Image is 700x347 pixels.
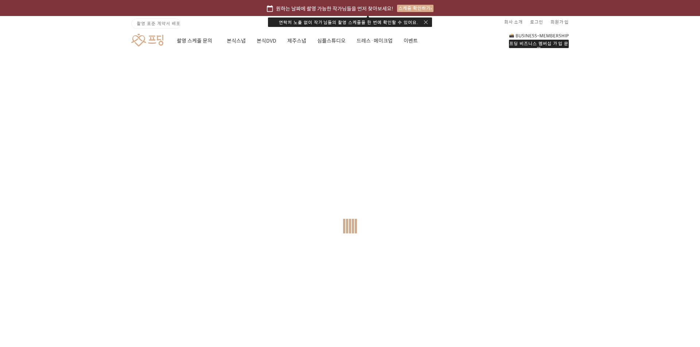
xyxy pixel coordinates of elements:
[257,28,276,53] a: 본식DVD
[131,19,181,29] a: 촬영 표준 계약서 배포
[227,28,246,53] a: 본식스냅
[137,20,180,27] span: 촬영 표준 계약서 배포
[357,28,393,53] a: 드레스·메이크업
[504,16,523,28] a: 회사 소개
[551,16,569,28] a: 회원가입
[317,28,346,53] a: 심플스튜디오
[287,28,306,53] a: 제주스냅
[397,5,433,12] div: 스케줄 확인하기
[509,40,569,48] div: 프딩 비즈니스 멤버십 가입 문의
[276,4,393,12] span: 원하는 날짜에 촬영 가능한 작가님들을 먼저 찾아보세요!
[177,28,216,53] a: 촬영 스케줄 문의
[509,33,569,48] a: 프딩 비즈니스 멤버십 가입 문의
[268,17,432,27] div: 연락처 노출 없이 작가님들의 촬영 스케줄을 한 번에 확인할 수 있어요.
[530,16,543,28] a: 로그인
[404,28,418,53] a: 이벤트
